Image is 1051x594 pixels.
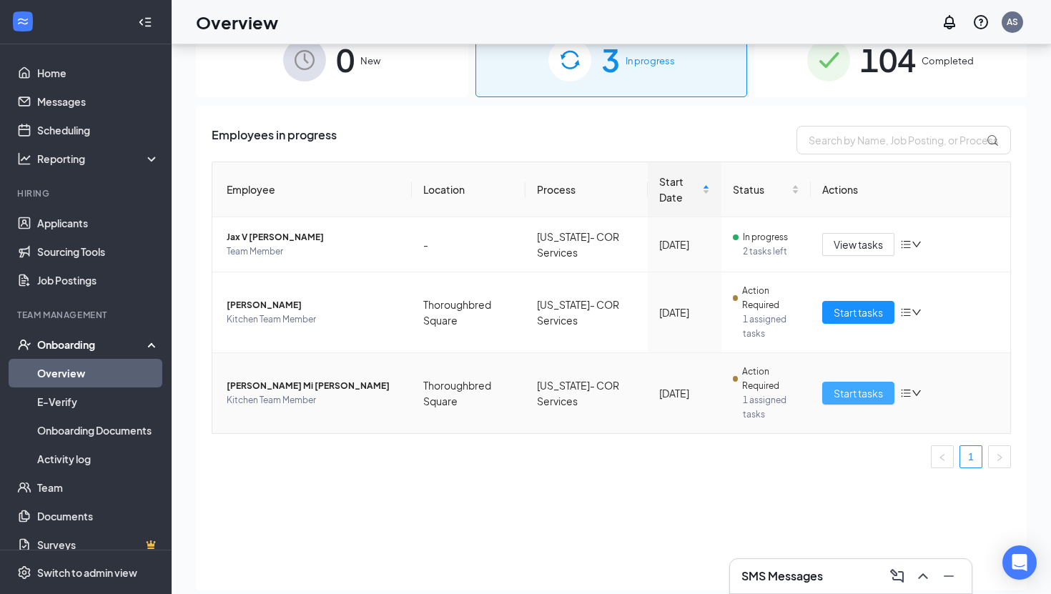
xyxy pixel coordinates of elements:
[886,565,909,588] button: ComposeMessage
[959,445,982,468] li: 1
[743,230,788,244] span: In progress
[900,387,912,399] span: bars
[900,307,912,318] span: bars
[912,565,934,588] button: ChevronUp
[17,187,157,199] div: Hiring
[212,162,412,217] th: Employee
[822,301,894,324] button: Start tasks
[1002,545,1037,580] div: Open Intercom Messenger
[138,15,152,29] svg: Collapse
[995,453,1004,462] span: right
[37,530,159,559] a: SurveysCrown
[37,359,159,387] a: Overview
[912,239,922,249] span: down
[659,385,710,401] div: [DATE]
[37,445,159,473] a: Activity log
[525,272,648,353] td: [US_STATE]- COR Services
[360,54,380,68] span: New
[37,473,159,502] a: Team
[941,14,958,31] svg: Notifications
[743,393,799,422] span: 1 assigned tasks
[227,312,400,327] span: Kitchen Team Member
[834,385,883,401] span: Start tasks
[900,239,912,250] span: bars
[988,445,1011,468] button: right
[525,217,648,272] td: [US_STATE]- COR Services
[912,307,922,317] span: down
[931,445,954,468] button: left
[37,152,160,166] div: Reporting
[1007,16,1018,28] div: AS
[227,230,400,244] span: Jax V [PERSON_NAME]
[972,14,990,31] svg: QuestionInfo
[811,162,1010,217] th: Actions
[37,116,159,144] a: Scheduling
[834,305,883,320] span: Start tasks
[212,126,337,154] span: Employees in progress
[988,445,1011,468] li: Next Page
[196,10,278,34] h1: Overview
[37,387,159,416] a: E-Verify
[860,35,916,84] span: 104
[733,182,789,197] span: Status
[227,298,400,312] span: [PERSON_NAME]
[37,237,159,266] a: Sourcing Tools
[37,266,159,294] a: Job Postings
[912,388,922,398] span: down
[931,445,954,468] li: Previous Page
[822,382,894,405] button: Start tasks
[601,35,620,84] span: 3
[796,126,1011,154] input: Search by Name, Job Posting, or Process
[37,565,137,580] div: Switch to admin view
[626,54,675,68] span: In progress
[937,565,960,588] button: Minimize
[525,353,648,433] td: [US_STATE]- COR Services
[336,35,355,84] span: 0
[412,217,525,272] td: -
[659,174,699,205] span: Start Date
[834,237,883,252] span: View tasks
[742,365,799,393] span: Action Required
[721,162,811,217] th: Status
[940,568,957,585] svg: Minimize
[412,353,525,433] td: Thoroughbred Square
[37,209,159,237] a: Applicants
[659,237,710,252] div: [DATE]
[37,502,159,530] a: Documents
[741,568,823,584] h3: SMS Messages
[227,379,400,393] span: [PERSON_NAME] Mi [PERSON_NAME]
[17,337,31,352] svg: UserCheck
[960,446,982,467] a: 1
[922,54,974,68] span: Completed
[17,152,31,166] svg: Analysis
[227,244,400,259] span: Team Member
[822,233,894,256] button: View tasks
[889,568,906,585] svg: ComposeMessage
[412,162,525,217] th: Location
[412,272,525,353] td: Thoroughbred Square
[914,568,932,585] svg: ChevronUp
[742,284,799,312] span: Action Required
[37,87,159,116] a: Messages
[938,453,947,462] span: left
[659,305,710,320] div: [DATE]
[17,565,31,580] svg: Settings
[37,337,147,352] div: Onboarding
[743,312,799,341] span: 1 assigned tasks
[227,393,400,407] span: Kitchen Team Member
[37,416,159,445] a: Onboarding Documents
[16,14,30,29] svg: WorkstreamLogo
[743,244,799,259] span: 2 tasks left
[525,162,648,217] th: Process
[17,309,157,321] div: Team Management
[37,59,159,87] a: Home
